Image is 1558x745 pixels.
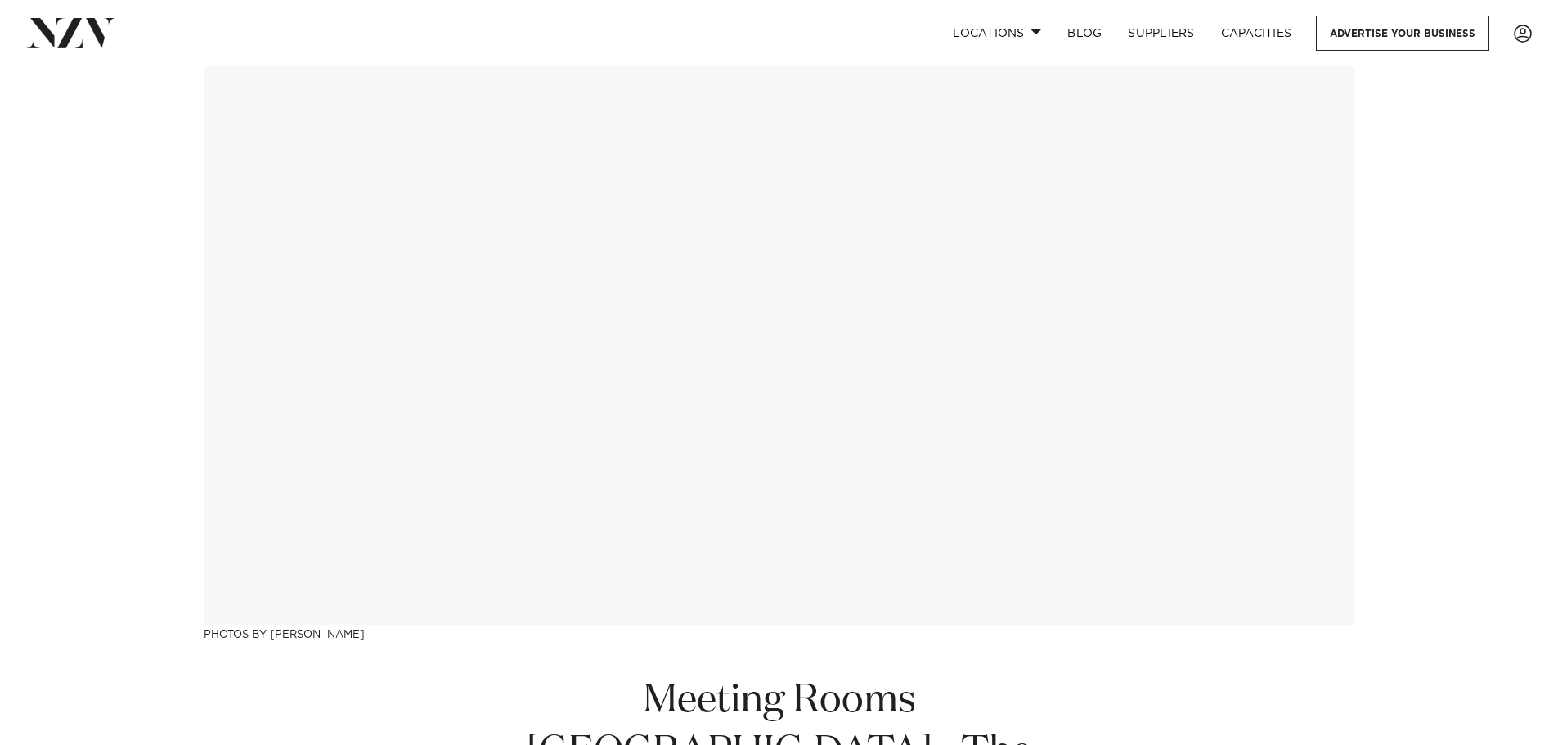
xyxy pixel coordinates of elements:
a: Capacities [1208,16,1305,51]
img: nzv-logo.png [26,18,115,47]
a: BLOG [1054,16,1115,51]
h3: Photos by [PERSON_NAME] [204,625,1355,642]
a: Locations [940,16,1054,51]
a: SUPPLIERS [1115,16,1207,51]
a: Advertise your business [1316,16,1489,51]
